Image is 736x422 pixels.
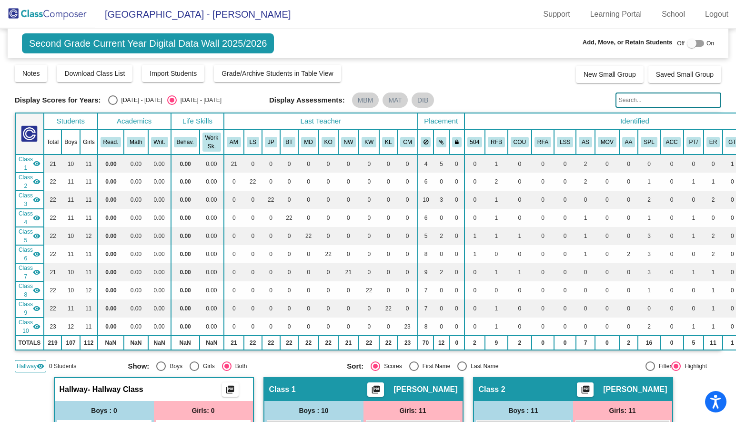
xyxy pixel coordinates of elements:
[298,227,318,245] td: 22
[61,245,80,263] td: 11
[619,191,638,209] td: 0
[151,137,168,147] button: Writ.
[615,93,721,108] input: Search...
[200,173,224,191] td: 0.00
[379,191,397,209] td: 0
[619,209,638,227] td: 0
[148,209,171,227] td: 0.00
[338,227,359,245] td: 0
[554,130,576,154] th: Life Skills Support
[280,173,299,191] td: 0
[269,96,345,104] span: Display Assessments:
[224,173,244,191] td: 0
[124,209,148,227] td: 0.00
[532,227,554,245] td: 0
[656,71,714,78] span: Saved Small Group
[595,154,619,173] td: 0
[706,137,720,147] button: ER
[449,227,464,245] td: 0
[359,154,379,173] td: 0
[298,154,318,173] td: 0
[532,173,554,191] td: 0
[434,227,449,245] td: 2
[598,137,616,147] button: MOV
[576,191,595,209] td: 0
[554,209,576,227] td: 0
[485,191,508,209] td: 1
[576,173,595,191] td: 2
[280,191,299,209] td: 0
[98,173,124,191] td: 0.00
[298,173,318,191] td: 0
[464,227,485,245] td: 1
[61,173,80,191] td: 11
[98,209,124,227] td: 0.00
[677,39,685,48] span: Off
[641,137,657,147] button: SPL
[98,227,124,245] td: 0.00
[280,209,299,227] td: 22
[434,173,449,191] td: 0
[595,209,619,227] td: 0
[224,245,244,263] td: 0
[319,154,338,173] td: 0
[663,137,681,147] button: ACC
[379,130,397,154] th: Kim Leader
[298,191,318,209] td: 0
[418,209,434,227] td: 6
[397,191,417,209] td: 0
[98,154,124,173] td: 0.00
[19,191,33,208] span: Class 3
[576,227,595,245] td: 1
[15,191,44,209] td: Jeff Paukovitch - No Class Name
[449,130,464,154] th: Keep with teacher
[80,130,98,154] th: Girls
[584,71,636,78] span: New Small Group
[44,113,98,130] th: Students
[379,173,397,191] td: 0
[397,154,417,173] td: 0
[485,130,508,154] th: Request for assistance for behavior concerns
[298,245,318,263] td: 0
[576,154,595,173] td: 2
[80,209,98,227] td: 11
[44,227,61,245] td: 22
[580,385,591,398] mat-icon: picture_as_pdf
[434,191,449,209] td: 3
[224,154,244,173] td: 21
[15,173,44,191] td: Lauren Sheffy - No Class Name
[280,130,299,154] th: Brianne Temple
[244,245,262,263] td: 0
[171,154,200,173] td: 0.00
[338,245,359,263] td: 0
[434,209,449,227] td: 0
[619,154,638,173] td: 0
[622,137,635,147] button: AA
[174,137,197,147] button: Behav.
[150,70,197,77] span: Import Students
[280,154,299,173] td: 0
[508,173,532,191] td: 0
[148,173,171,191] td: 0.00
[171,227,200,245] td: 0.00
[511,137,529,147] button: COU
[577,382,594,397] button: Print Students Details
[15,154,44,173] td: Andrea Morrison - No Class Name
[319,130,338,154] th: Kristen Ober
[464,191,485,209] td: 0
[532,209,554,227] td: 0
[362,137,376,147] button: KW
[534,137,551,147] button: RFA
[576,130,595,154] th: Autistic support
[467,137,483,147] button: 504
[704,173,723,191] td: 1
[224,209,244,227] td: 0
[98,113,171,130] th: Academics
[704,154,723,173] td: 0
[595,191,619,209] td: 0
[485,154,508,173] td: 1
[638,227,660,245] td: 3
[352,93,379,108] mat-chip: MBM
[660,227,684,245] td: 0
[44,130,61,154] th: Total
